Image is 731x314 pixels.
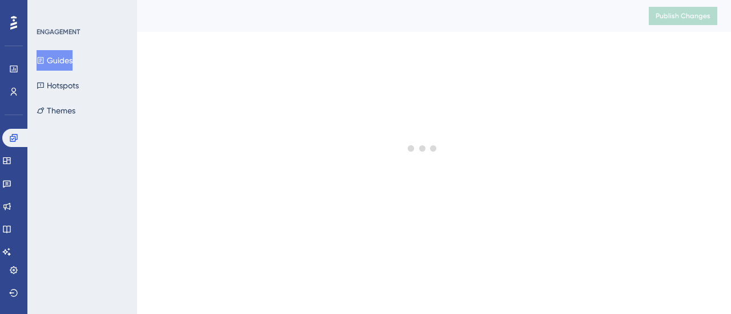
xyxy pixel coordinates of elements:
[649,7,717,25] button: Publish Changes
[37,100,75,121] button: Themes
[37,50,73,71] button: Guides
[37,75,79,96] button: Hotspots
[656,11,710,21] span: Publish Changes
[37,27,80,36] div: ENGAGEMENT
